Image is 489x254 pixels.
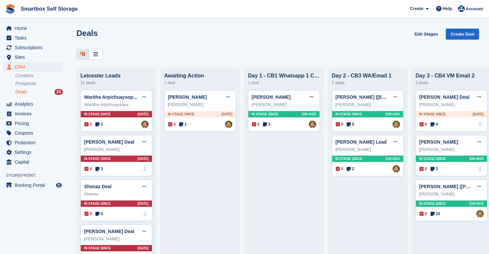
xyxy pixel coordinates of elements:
a: menu [3,53,63,62]
a: deal-assignee-blank [141,210,149,217]
img: Alex Selenitsas [141,121,149,128]
a: Prospects [15,80,63,87]
span: Subscriptions [15,43,55,52]
span: Coupons [15,128,55,138]
div: 2 deals [332,79,404,87]
span: In stage since [84,201,111,206]
span: 5 [347,121,354,127]
span: Prospects [15,80,36,87]
span: 0 [84,121,92,127]
div: 24 [55,89,63,95]
span: In stage since [84,112,111,117]
img: Alex Selenitsas [393,121,400,128]
span: Create [410,5,423,12]
div: Day 2 - CB3 WA/Email 1 [332,73,404,79]
a: Smartbox Self Storage [18,3,80,14]
a: menu [3,33,63,43]
span: [DATE] [473,112,484,117]
a: [PERSON_NAME] Deal [84,139,134,145]
img: Roger Canham [458,5,465,12]
a: Create Deal [446,29,479,40]
a: menu [3,62,63,71]
img: Alex Selenitsas [225,121,232,128]
a: [PERSON_NAME] Deal [84,229,134,234]
img: Alex Selenitsas [393,165,400,173]
span: 22H AGO [302,112,316,117]
a: Waritha Arpichuaysopa Deal [84,94,147,100]
span: 22H AGO [469,156,484,161]
span: 2 [347,166,354,172]
span: Deals [15,89,27,95]
span: Account [466,6,483,12]
span: Tasks [15,33,55,43]
span: Pricing [15,119,55,128]
div: 3 deals [416,79,487,87]
a: menu [3,24,63,33]
span: In stage since [335,112,362,117]
div: Awaiting Action [164,73,236,79]
h1: Deals [76,29,98,38]
span: CRM [15,62,55,71]
div: 1 deal [164,79,236,87]
span: In stage since [84,246,111,251]
span: 2 [95,121,103,127]
div: [PERSON_NAME] [419,101,484,108]
div: [PERSON_NAME] [84,236,149,242]
a: menu [3,109,63,118]
div: [PERSON_NAME] [335,101,400,108]
span: Settings [15,148,55,157]
a: menu [3,119,63,128]
a: Shenaz Deal [84,184,111,189]
a: menu [3,138,63,147]
a: Preview store [55,181,63,189]
span: [DATE] [138,156,149,161]
div: [PERSON_NAME] [252,101,316,108]
a: menu [3,128,63,138]
span: 0 [168,121,176,127]
span: Booking Portal [15,181,55,190]
div: [PERSON_NAME] [419,146,484,153]
img: Alex Selenitsas [476,210,484,217]
span: 21H AGO [385,156,400,161]
a: menu [3,148,63,157]
span: Storefront [6,172,66,179]
span: [DATE] [138,246,149,251]
span: [DATE] [138,112,149,117]
div: 1 deal [248,79,320,87]
a: deal-assignee-blank [476,121,484,128]
span: 0 [336,121,343,127]
div: Day 3 - CB4 VM Email 2 [416,73,487,79]
div: [PERSON_NAME] [335,146,400,153]
span: 4 [430,121,438,127]
a: [PERSON_NAME] [252,94,291,100]
a: Deals 24 [15,88,63,95]
span: In stage since [419,201,446,206]
span: 0 [420,211,427,217]
img: deal-assignee-blank [476,165,484,173]
div: Waritha Arpichuaysopa [84,101,149,108]
span: 3 [430,166,438,172]
span: 0 [420,166,427,172]
span: 0 [420,121,427,127]
span: Invoices [15,109,55,118]
a: [PERSON_NAME] ([EMAIL_ADDRESS][DOMAIN_NAME]) Deal [335,94,471,100]
span: Help [443,5,452,12]
span: 10 [430,211,440,217]
div: [PERSON_NAME] [419,191,484,197]
img: deal-assignee-blank [141,165,149,173]
div: Shenaz [84,191,149,197]
div: [PERSON_NAME] [84,146,149,153]
span: 0 [84,166,92,172]
span: 3 [95,166,103,172]
a: menu [3,43,63,52]
span: 1 [179,121,187,127]
div: [PERSON_NAME] [168,101,232,108]
img: Alex Selenitsas [309,121,316,128]
span: 4 [95,211,103,217]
